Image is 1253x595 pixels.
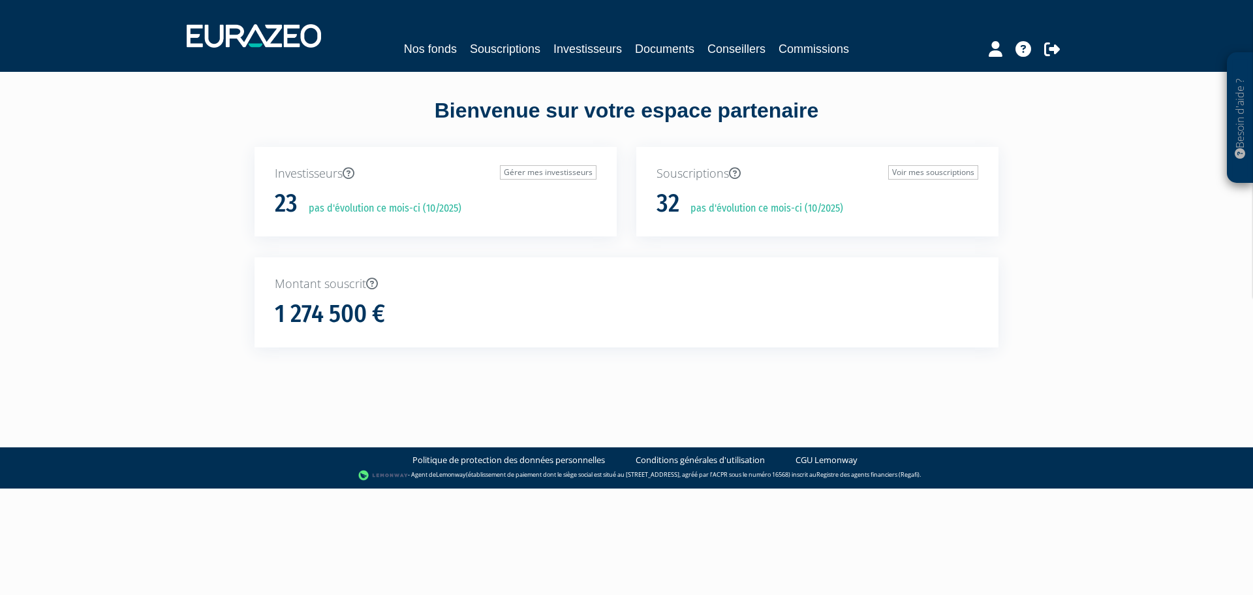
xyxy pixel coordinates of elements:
[275,276,978,293] p: Montant souscrit
[635,40,694,58] a: Documents
[412,454,605,466] a: Politique de protection des données personnelles
[275,165,596,182] p: Investisseurs
[275,190,298,217] h1: 23
[187,24,321,48] img: 1732889491-logotype_eurazeo_blanc_rvb.png
[888,165,978,180] a: Voir mes souscriptions
[500,165,596,180] a: Gérer mes investisseurs
[779,40,849,58] a: Commissions
[13,469,1240,482] div: - Agent de (établissement de paiement dont le siège social est situé au [STREET_ADDRESS], agréé p...
[796,454,858,466] a: CGU Lemonway
[275,300,385,328] h1: 1 274 500 €
[470,40,540,58] a: Souscriptions
[681,201,843,216] p: pas d'évolution ce mois-ci (10/2025)
[245,96,1008,147] div: Bienvenue sur votre espace partenaire
[436,470,466,479] a: Lemonway
[636,454,765,466] a: Conditions générales d'utilisation
[300,201,461,216] p: pas d'évolution ce mois-ci (10/2025)
[553,40,622,58] a: Investisseurs
[707,40,766,58] a: Conseillers
[657,165,978,182] p: Souscriptions
[404,40,457,58] a: Nos fonds
[816,470,920,479] a: Registre des agents financiers (Regafi)
[657,190,679,217] h1: 32
[1233,59,1248,177] p: Besoin d'aide ?
[358,469,409,482] img: logo-lemonway.png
